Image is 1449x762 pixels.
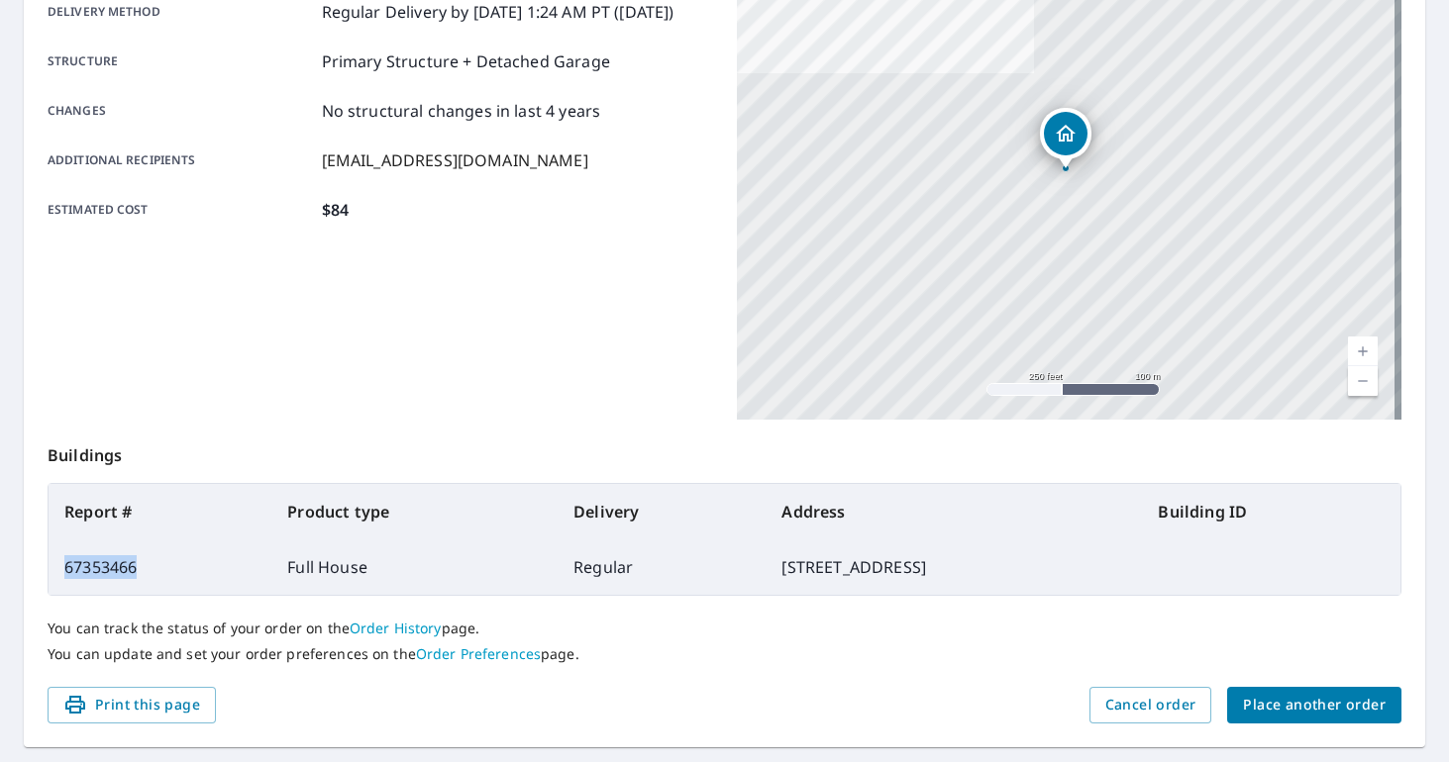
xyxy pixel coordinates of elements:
a: Order Preferences [416,644,541,663]
p: $84 [322,198,349,222]
p: You can update and set your order preferences on the page. [48,645,1401,663]
p: Estimated cost [48,198,314,222]
p: Buildings [48,420,1401,483]
button: Place another order [1227,687,1401,723]
th: Report # [49,484,271,539]
th: Delivery [558,484,766,539]
span: Place another order [1243,693,1386,717]
th: Building ID [1142,484,1400,539]
td: 67353466 [49,539,271,595]
td: Full House [271,539,558,595]
div: Dropped pin, building 1, Residential property, 652 County Road 220 Cameron, TX 76520 [1040,108,1091,169]
button: Print this page [48,687,216,723]
p: Structure [48,49,314,73]
p: Changes [48,99,314,123]
td: [STREET_ADDRESS] [766,539,1142,595]
a: Current Level 17, Zoom Out [1348,366,1378,396]
p: No structural changes in last 4 years [322,99,601,123]
p: Additional recipients [48,148,314,172]
p: You can track the status of your order on the page. [48,619,1401,637]
a: Order History [350,619,442,637]
span: Print this page [63,693,200,717]
a: Current Level 17, Zoom In [1348,336,1378,366]
th: Product type [271,484,558,539]
th: Address [766,484,1142,539]
p: [EMAIL_ADDRESS][DOMAIN_NAME] [322,148,588,172]
p: Primary Structure + Detached Garage [322,49,610,73]
button: Cancel order [1089,687,1212,723]
span: Cancel order [1105,693,1196,717]
td: Regular [558,539,766,595]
